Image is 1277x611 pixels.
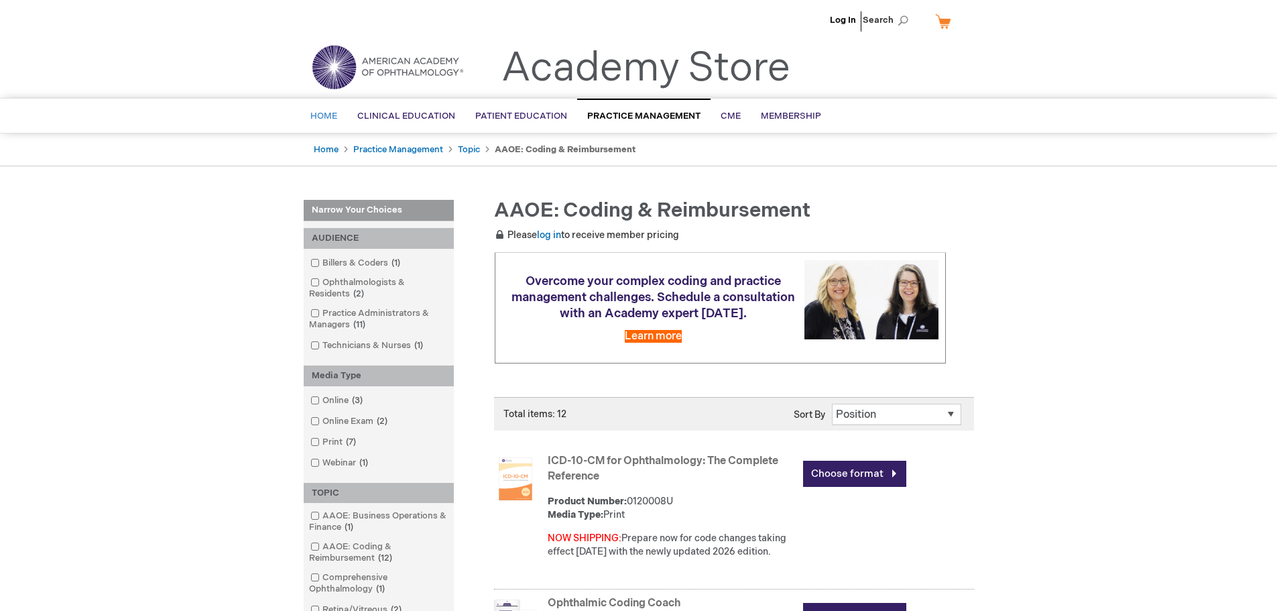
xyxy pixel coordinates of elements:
div: 0120008U Print [548,495,796,522]
a: Print7 [307,436,361,449]
a: Webinar1 [307,457,373,469]
a: Ophthalmic Coding Coach [548,597,680,610]
a: ICD-10-CM for Ophthalmology: The Complete Reference [548,455,778,483]
span: Home [310,111,337,121]
span: 1 [388,258,404,268]
a: Academy Store [501,44,790,93]
span: Search [863,7,914,34]
label: Sort By [794,409,825,421]
span: 1 [373,584,388,594]
span: 2 [350,288,367,299]
span: Overcome your complex coding and practice management challenges. Schedule a consultation with an ... [511,274,795,321]
span: Please to receive member pricing [494,229,679,241]
span: 3 [349,395,366,406]
a: Topic [458,144,480,155]
div: Media Type [304,366,454,386]
span: AAOE: Coding & Reimbursement [494,199,810,223]
a: AAOE: Coding & Reimbursement12 [307,541,450,565]
span: 7 [343,437,359,447]
img: Schedule a consultation with an Academy expert today [804,260,938,339]
span: Clinical Education [357,111,455,121]
a: Technicians & Nurses1 [307,339,428,352]
span: Membership [761,111,821,121]
a: Practice Administrators & Managers11 [307,307,450,331]
font: NOW SHIPPING: [548,533,621,544]
span: 11 [350,319,369,330]
span: 12 [375,553,396,563]
div: AUDIENCE [304,228,454,249]
a: Online Exam2 [307,415,393,428]
div: Prepare now for code changes taking effect [DATE] with the newly updated 2026 edition. [548,532,796,559]
span: 1 [411,340,426,351]
a: Comprehensive Ophthalmology1 [307,571,450,596]
span: Total items: 12 [503,408,566,420]
a: Billers & Coders1 [307,257,406,270]
img: ICD-10-CM for Ophthalmology: The Complete Reference [494,457,537,500]
span: CME [721,111,741,121]
strong: Product Number: [548,496,627,507]
a: Home [314,144,339,155]
span: 1 [356,457,371,468]
strong: AAOE: Coding & Reimbursement [495,144,635,155]
a: Log In [830,15,856,25]
strong: Narrow Your Choices [304,200,454,221]
a: Learn more [625,330,682,343]
strong: Media Type: [548,509,603,520]
span: 1 [341,522,357,533]
span: 2 [373,416,391,427]
a: Practice Management [353,144,443,155]
a: Online3 [307,394,368,407]
a: AAOE: Business Operations & Finance1 [307,510,450,534]
a: Ophthalmologists & Residents2 [307,276,450,300]
div: TOPIC [304,483,454,504]
a: log in [537,229,561,241]
span: Patient Education [475,111,567,121]
span: Practice Management [587,111,701,121]
a: Choose format [803,461,906,487]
